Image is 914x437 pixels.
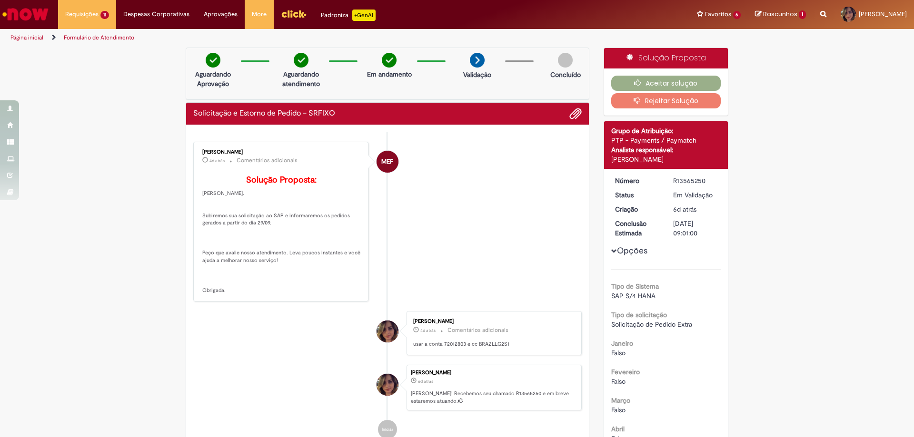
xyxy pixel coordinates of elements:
[611,136,721,145] div: PTP - Payments / Paymatch
[100,11,109,19] span: 11
[550,70,581,79] p: Concluído
[237,156,298,165] small: Comentários adicionais
[611,311,667,319] b: Tipo de solicitação
[281,7,307,21] img: click_logo_yellow_360x200.png
[705,10,731,19] span: Favoritos
[470,53,485,68] img: arrow-next.png
[382,53,397,68] img: check-circle-green.png
[352,10,376,21] p: +GenAi
[608,190,666,200] dt: Status
[673,205,696,214] time: 25/09/2025 09:00:55
[611,320,692,329] span: Solicitação de Pedido Extra
[1,5,50,24] img: ServiceNow
[64,34,134,41] a: Formulário de Atendimento
[209,158,225,164] time: 26/09/2025 16:55:40
[611,76,721,91] button: Aceitar solução
[193,365,582,410] li: Katiele Vieira Moreira
[673,176,717,185] div: R13565250
[202,149,361,155] div: [PERSON_NAME]
[569,107,582,120] button: Adicionar anexos
[381,150,393,173] span: MEF
[278,69,324,88] p: Aguardando atendimento
[611,282,659,291] b: Tipo de Sistema
[209,158,225,164] span: 4d atrás
[411,370,576,376] div: [PERSON_NAME]
[411,390,576,405] p: [PERSON_NAME]! Recebemos seu chamado R13565250 e em breve estaremos atuando.
[294,53,308,68] img: check-circle-green.png
[755,10,806,19] a: Rascunhos
[673,190,717,200] div: Em Validação
[65,10,99,19] span: Requisições
[377,320,398,342] div: Katiele Vieira Moreira
[859,10,907,18] span: [PERSON_NAME]
[733,11,741,19] span: 6
[7,29,602,47] ul: Trilhas de página
[611,349,626,357] span: Falso
[418,379,433,384] span: 6d atrás
[673,205,696,214] span: 6d atrás
[799,10,806,19] span: 1
[673,204,717,214] div: 25/09/2025 09:00:55
[367,69,412,79] p: Em andamento
[246,175,317,185] b: Solução Proposta:
[204,10,238,19] span: Aprovações
[123,10,189,19] span: Despesas Corporativas
[447,326,508,334] small: Comentários adicionais
[420,328,436,333] span: 4d atrás
[763,10,797,19] span: Rascunhos
[377,374,398,396] div: Katiele Vieira Moreira
[611,406,626,414] span: Falso
[608,204,666,214] dt: Criação
[611,377,626,386] span: Falso
[10,34,43,41] a: Página inicial
[377,151,398,173] div: Maria Eduarda Funchini
[611,339,633,348] b: Janeiro
[413,340,572,348] p: usar a conta 72012803 e cc BRAZLLG2S1
[611,145,721,155] div: Analista responsável:
[418,379,433,384] time: 25/09/2025 09:00:55
[611,155,721,164] div: [PERSON_NAME]
[611,93,721,108] button: Rejeitar Solução
[558,53,573,68] img: img-circle-grey.png
[611,126,721,136] div: Grupo de Atribuição:
[611,396,630,405] b: Março
[202,175,361,294] p: [PERSON_NAME]. Subiremos sua solicitação ao SAP e informaremos os pedidos gerados a partir do dia...
[321,10,376,21] div: Padroniza
[252,10,267,19] span: More
[611,291,656,300] span: SAP S/4 HANA
[413,319,572,324] div: [PERSON_NAME]
[206,53,220,68] img: check-circle-green.png
[611,368,640,376] b: Fevereiro
[611,425,625,433] b: Abril
[190,69,236,88] p: Aguardando Aprovação
[463,70,491,79] p: Validação
[673,219,717,238] div: [DATE] 09:01:00
[608,176,666,185] dt: Número
[608,219,666,238] dt: Conclusão Estimada
[604,48,728,68] div: Solução Proposta
[193,109,335,118] h2: Solicitação e Estorno de Pedido – SRFIXO Histórico de tíquete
